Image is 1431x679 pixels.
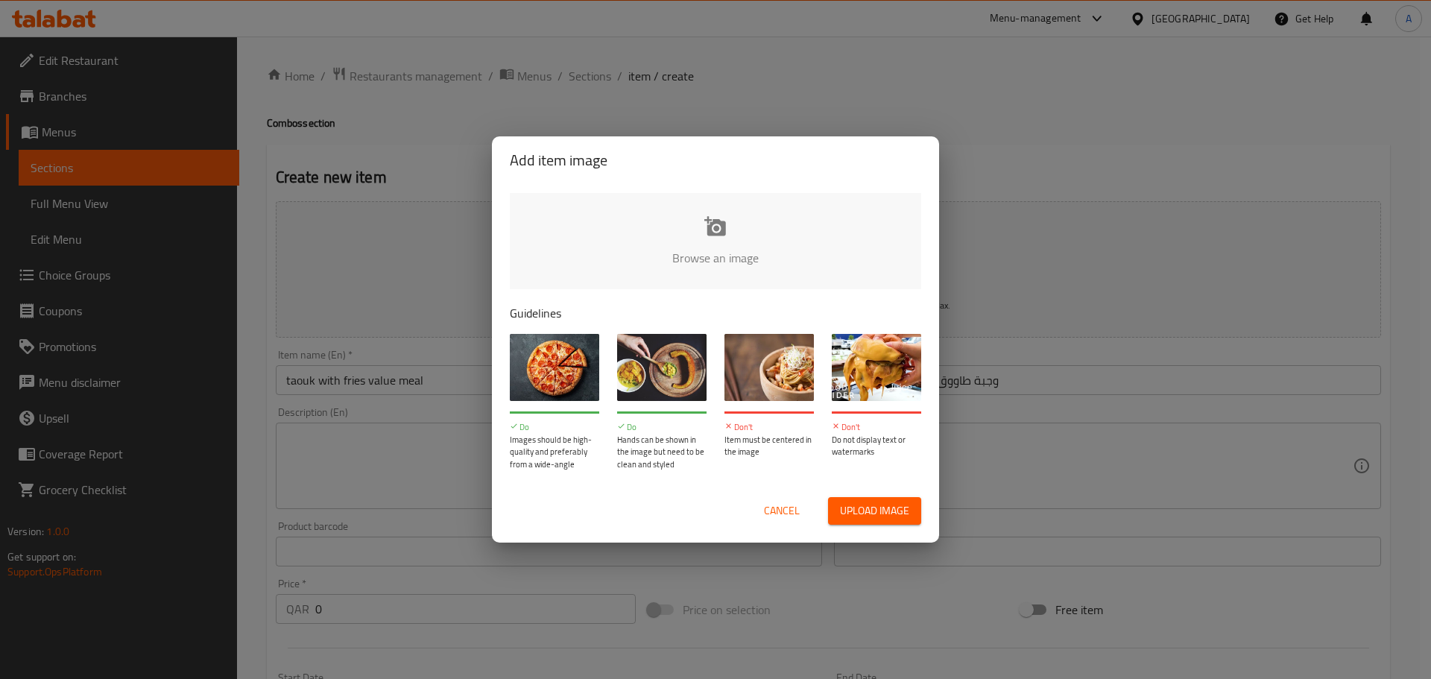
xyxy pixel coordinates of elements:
[832,421,921,434] p: Don't
[832,334,921,401] img: guide-img-4@3x.jpg
[724,434,814,458] p: Item must be centered in the image
[617,334,707,401] img: guide-img-2@3x.jpg
[510,334,599,401] img: guide-img-1@3x.jpg
[724,421,814,434] p: Don't
[617,434,707,471] p: Hands can be shown in the image but need to be clean and styled
[832,434,921,458] p: Do not display text or watermarks
[828,497,921,525] button: Upload image
[617,421,707,434] p: Do
[758,497,806,525] button: Cancel
[510,434,599,471] p: Images should be high-quality and preferably from a wide-angle
[724,334,814,401] img: guide-img-3@3x.jpg
[510,421,599,434] p: Do
[510,148,921,172] h2: Add item image
[764,502,800,520] span: Cancel
[840,502,909,520] span: Upload image
[510,304,921,322] p: Guidelines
